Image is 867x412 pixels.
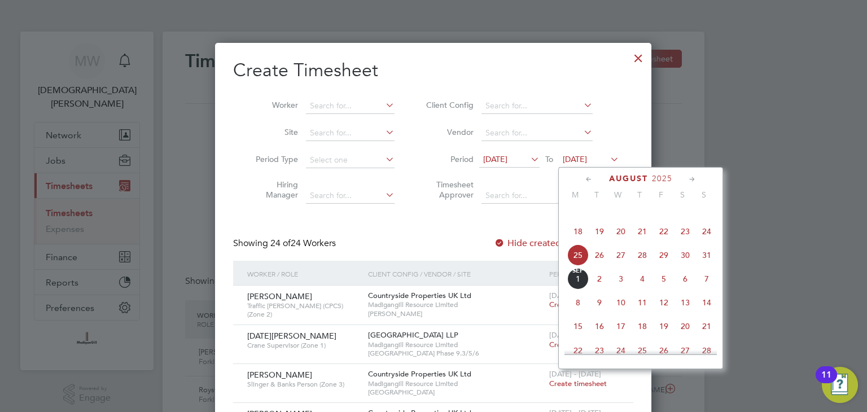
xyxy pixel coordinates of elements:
[368,349,544,358] span: [GEOGRAPHIC_DATA] Phase 9.3/5/6
[653,292,675,313] span: 12
[610,244,632,266] span: 27
[233,238,338,249] div: Showing
[306,152,395,168] input: Select one
[586,190,607,200] span: T
[675,315,696,337] span: 20
[247,291,312,301] span: [PERSON_NAME]
[247,100,298,110] label: Worker
[306,188,395,204] input: Search for...
[483,154,507,164] span: [DATE]
[247,341,360,350] span: Crane Supervisor (Zone 1)
[567,268,589,290] span: 1
[607,190,629,200] span: W
[675,244,696,266] span: 30
[567,268,589,274] span: Sep
[481,98,593,114] input: Search for...
[368,300,544,309] span: Madigangill Resource Limited
[696,340,717,361] span: 28
[675,221,696,242] span: 23
[610,221,632,242] span: 20
[672,190,693,200] span: S
[549,330,601,340] span: [DATE] - [DATE]
[609,174,648,183] span: August
[567,340,589,361] span: 22
[244,261,365,287] div: Worker / Role
[563,154,587,164] span: [DATE]
[632,340,653,361] span: 25
[247,127,298,137] label: Site
[247,370,312,380] span: [PERSON_NAME]
[549,340,607,349] span: Create timesheet
[567,221,589,242] span: 18
[696,244,717,266] span: 31
[368,340,544,349] span: Madigangill Resource Limited
[696,292,717,313] span: 14
[610,292,632,313] span: 10
[306,125,395,141] input: Search for...
[270,238,291,249] span: 24 of
[589,292,610,313] span: 9
[423,179,474,200] label: Timesheet Approver
[696,221,717,242] span: 24
[247,380,360,389] span: Slinger & Banks Person (Zone 3)
[821,375,831,389] div: 11
[546,261,622,287] div: Period
[542,152,557,166] span: To
[368,330,458,340] span: [GEOGRAPHIC_DATA] LLP
[589,340,610,361] span: 23
[365,261,546,287] div: Client Config / Vendor / Site
[589,315,610,337] span: 16
[564,190,586,200] span: M
[494,238,608,249] label: Hide created timesheets
[368,309,544,318] span: [PERSON_NAME]
[368,291,471,300] span: Countryside Properties UK Ltd
[549,379,607,388] span: Create timesheet
[247,179,298,200] label: Hiring Manager
[653,221,675,242] span: 22
[589,244,610,266] span: 26
[652,174,672,183] span: 2025
[270,238,336,249] span: 24 Workers
[653,268,675,290] span: 5
[549,369,601,379] span: [DATE] - [DATE]
[675,292,696,313] span: 13
[696,268,717,290] span: 7
[549,291,601,300] span: [DATE] - [DATE]
[653,340,675,361] span: 26
[589,221,610,242] span: 19
[675,268,696,290] span: 6
[368,369,471,379] span: Countryside Properties UK Ltd
[567,244,589,266] span: 25
[632,315,653,337] span: 18
[589,268,610,290] span: 2
[696,315,717,337] span: 21
[549,300,607,309] span: Create timesheet
[247,154,298,164] label: Period Type
[693,190,715,200] span: S
[247,301,360,319] span: Traffic [PERSON_NAME] (CPCS) (Zone 2)
[481,188,593,204] input: Search for...
[567,292,589,313] span: 8
[610,315,632,337] span: 17
[610,340,632,361] span: 24
[675,340,696,361] span: 27
[423,100,474,110] label: Client Config
[822,367,858,403] button: Open Resource Center, 11 new notifications
[632,268,653,290] span: 4
[368,388,544,397] span: [GEOGRAPHIC_DATA]
[653,315,675,337] span: 19
[632,221,653,242] span: 21
[653,244,675,266] span: 29
[632,292,653,313] span: 11
[610,268,632,290] span: 3
[423,127,474,137] label: Vendor
[368,379,544,388] span: Madigangill Resource Limited
[632,244,653,266] span: 28
[650,190,672,200] span: F
[481,125,593,141] input: Search for...
[567,315,589,337] span: 15
[247,331,336,341] span: [DATE][PERSON_NAME]
[423,154,474,164] label: Period
[629,190,650,200] span: T
[233,59,633,82] h2: Create Timesheet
